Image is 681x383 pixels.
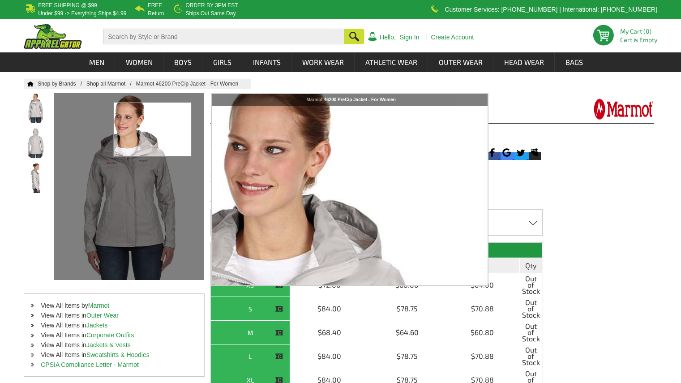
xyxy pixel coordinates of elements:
svg: Facebook [486,146,498,159]
h3: Available Colors ( 5 colors ) [210,194,543,209]
li: View All Items by [24,301,204,310]
li: View All Items in [24,330,204,340]
td: $68.40 [290,321,369,344]
p: Customer Services: [PHONE_NUMBER] | International: [PHONE_NUMBER] [445,7,657,12]
img: This item is CLOSEOUT! [275,329,283,337]
a: Head Wear [494,52,554,72]
div: M [213,327,287,338]
a: Shop by Brands [38,81,86,87]
svg: Myspace [529,146,541,159]
li: View All Items in [24,340,204,350]
a: Sweatshirts & Hoodies [86,351,150,358]
b: Free Shipping @ $99 [38,2,97,9]
div: Marmot 46200 PreCip Jacket - For Women [212,94,490,106]
span: Cart is Empty [620,37,657,43]
div: From: [210,155,294,163]
li: View All Items in [24,310,204,320]
a: Women [116,52,163,72]
div: MSRP 100.00 [210,170,546,187]
div: Style: [210,144,294,150]
img: This item is CLOSEOUT! [275,353,283,361]
a: CPSIA Compliance Letter - Marmot [41,361,139,368]
td: $78.75 [369,344,445,368]
a: Jackets & Vests [86,341,131,349]
td: $70.88 [445,297,520,321]
a: Girls [203,52,242,72]
h1: Marmot 46200 PreCip Jacket - For Women [210,101,543,115]
input: Search by Style or Brand [103,29,344,44]
img: Marmot 46200 PreCip Jacket - For Women - Shop at ApparelGator.com [24,128,47,158]
a: Athletic Wear [355,52,428,72]
img: ApparelGator [24,24,82,49]
a: Men [79,52,115,72]
td: $78.75 [369,297,445,321]
a: Bags [555,52,593,72]
a: Infants [243,52,291,72]
img: Marmot 46200 PreCip Jacket - For Women - Shop at ApparelGator.com [24,163,47,193]
td: $70.88 [445,344,520,368]
p: under $99 -> everything ships $4.99 [38,11,126,16]
img: Marmot [587,98,654,120]
th: Qty [520,258,543,273]
a: Jackets [86,322,107,329]
li: View All Items in [24,320,204,330]
a: Marmot [88,302,109,309]
b: Free [148,2,162,9]
a: Hello, [380,34,396,40]
a: Create Account [431,34,474,40]
span: Out of Stock [522,299,540,318]
a: Corporate Outfits [86,331,134,339]
a: Outer Wear [86,312,119,319]
img: Marmot 46200 PreCip Jacket - For Women - Shop at ApparelGator.com [24,93,47,123]
img: This item is CLOSEOUT! [275,305,283,313]
td: $60.80 [445,321,520,344]
a: Work Wear [292,52,354,72]
img: This product is not yet rated. [210,128,242,134]
a: Home [24,81,34,86]
a: Shop all Marmot [86,81,136,87]
span: Out of Stock [522,347,540,366]
td: $84.00 [290,344,369,368]
svg: Twitter [514,146,527,159]
b: Order by 3PM EST [185,2,238,9]
span: *Best Price When you buy 18 or more of Marmot 46200 in Platinum [210,180,371,186]
a: Marmot 46200 PreCip Jacket - For Women - Shop at ApparelGator.com [136,81,248,87]
div: L [213,351,287,362]
div: Pick Colors [210,209,290,236]
span: Out of Stock [522,275,540,294]
td: $64.60 [369,321,445,344]
a: Outer Wear [428,52,493,72]
span: Out of Stock [522,323,540,342]
p: Return [148,11,164,16]
a: Boys [164,52,202,72]
p: ships out same day. [185,11,238,16]
li: My Cart (0) [620,28,654,34]
li: View All Items in [24,350,204,360]
svg: Google Bookmark [501,146,513,159]
div: S [213,303,287,314]
a: Sign In [400,34,420,40]
td: $84.00 [290,297,369,321]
